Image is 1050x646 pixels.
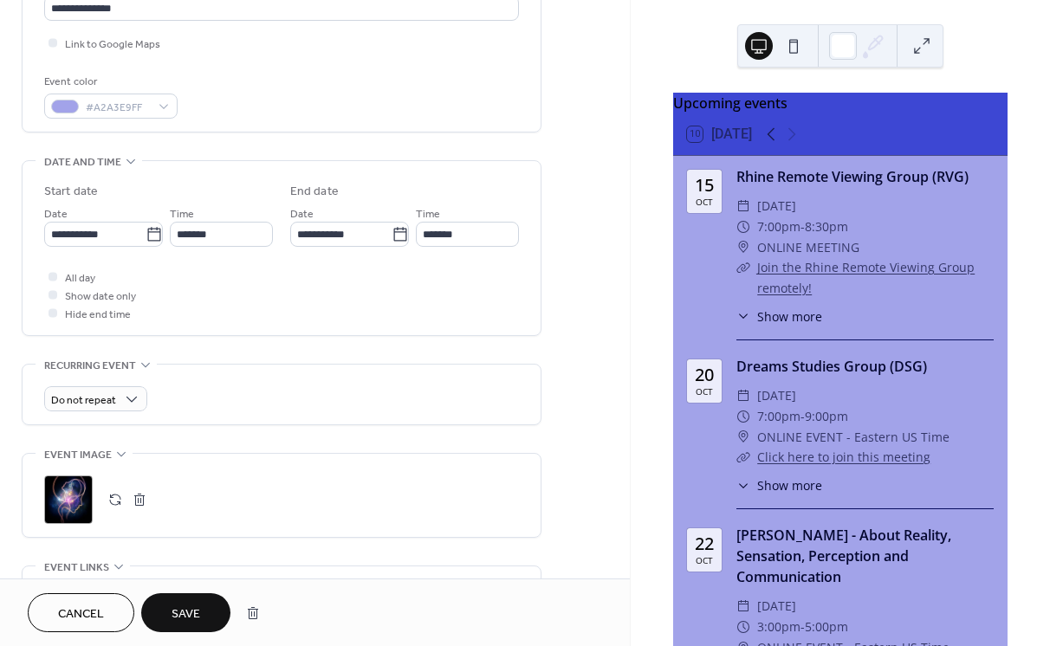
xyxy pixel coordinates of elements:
div: 15 [695,177,714,194]
span: Save [172,605,200,623]
span: Date [44,205,68,223]
div: ; [44,475,93,524]
div: Event color [44,73,174,91]
span: [DATE] [757,596,796,617]
span: Cancel [58,605,104,623]
div: ​ [736,476,750,494]
span: 8:30pm [805,216,848,237]
span: Show more [757,476,822,494]
span: Show date only [65,287,136,306]
span: ONLINE EVENT - Eastern US Time [757,427,950,448]
span: Date and time [44,153,121,171]
span: 9:00pm [805,406,848,427]
span: Time [170,205,194,223]
span: Date [290,205,314,223]
div: 20 [695,366,714,384]
span: - [800,406,805,427]
span: 3:00pm [757,617,800,637]
div: ​ [736,237,750,258]
div: ​ [736,385,750,406]
span: Time [416,205,440,223]
div: 22 [695,535,714,552]
div: ​ [736,257,750,278]
span: Show more [757,307,822,326]
button: Save [141,593,230,632]
div: ​ [736,447,750,468]
span: 5:00pm [805,617,848,637]
button: ​Show more [736,307,822,326]
div: Oct [696,556,713,565]
span: [DATE] [757,385,796,406]
a: [PERSON_NAME] - About Reality, Sensation, Perception and Communication [736,526,951,586]
div: Oct [696,197,713,206]
a: Rhine Remote Viewing Group (RVG) [736,167,969,186]
a: Click here to join this meeting [757,449,930,465]
a: Dreams Studies Group (DSG) [736,357,927,376]
span: Hide end time [65,306,131,324]
span: ONLINE MEETING [757,237,859,258]
span: Event image [44,446,112,464]
span: - [800,617,805,637]
div: Oct [696,387,713,396]
div: ​ [736,406,750,427]
span: Link to Google Maps [65,36,160,54]
div: ​ [736,427,750,448]
button: ​Show more [736,476,822,494]
span: 7:00pm [757,216,800,237]
span: Do not repeat [51,391,116,410]
div: ​ [736,307,750,326]
div: Start date [44,183,98,201]
span: All day [65,269,95,287]
span: [DATE] [757,196,796,216]
span: #A2A3E9FF [86,99,150,117]
div: Upcoming events [673,93,1008,113]
span: - [800,216,805,237]
div: ​ [736,216,750,237]
span: Event links [44,559,109,577]
div: ​ [736,196,750,216]
span: Recurring event [44,357,136,375]
span: 7:00pm [757,406,800,427]
div: ​ [736,596,750,617]
div: End date [290,183,339,201]
div: ​ [736,617,750,637]
a: Join the Rhine Remote Viewing Group remotely! [757,259,975,296]
button: Cancel [28,593,134,632]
